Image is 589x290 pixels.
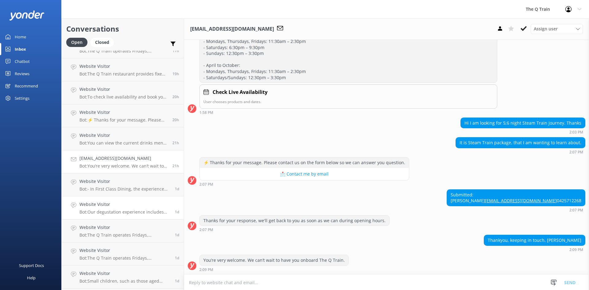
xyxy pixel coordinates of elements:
[9,10,44,21] img: yonder-white-logo.png
[79,94,168,100] p: Bot: To check live availability and book your experience, please visit [URL][DOMAIN_NAME].
[62,127,184,150] a: Website VisitorBot:You can view the current drinks menu, which features a selection of local wine...
[484,235,585,246] div: Thankyou, keeping in touch. [PERSON_NAME]
[27,272,36,284] div: Help
[79,232,170,238] p: Bot: The Q Train operates Fridays, Saturdays, and Sundays all year round, except on Public Holida...
[447,190,585,206] div: Submitted: [PERSON_NAME] 0425712268
[62,173,184,196] a: Website VisitorBot:- In First Class Dining, the experience includes thoughtfully matched drinks t...
[534,25,558,32] span: Assign user
[62,81,184,104] a: Website VisitorBot:To check live availability and book your experience, please visit [URL][DOMAIN...
[199,227,390,232] div: Aug 31 2025 02:07pm (UTC +10:00) Australia/Sydney
[200,18,497,83] div: The Q Train operates Fridays, Saturdays, and Sundays all year round, except on Public Holidays an...
[190,25,274,33] h3: [EMAIL_ADDRESS][DOMAIN_NAME]
[569,208,583,212] strong: 2:07 PM
[200,255,348,265] div: You’re very welcome. We can’t wait to have you onboard The Q Train.
[15,43,26,55] div: Inbox
[79,71,168,77] p: Bot: The Q Train restaurant provides fixed table style seating in Q Class for 6, 4, or 2 and in F...
[79,209,170,215] p: Bot: Our degustation experience includes vegetarian, vegan, gluten free, nut free, and lactose fr...
[79,270,170,277] h4: Website Visitor
[79,224,170,231] h4: Website Visitor
[79,132,168,139] h4: Website Visitor
[79,255,170,261] p: Bot: The Q Train operates Fridays, Saturdays, and Sundays all year round, except on Public Holida...
[199,111,213,114] strong: 1:58 PM
[175,232,179,238] span: Aug 31 2025 08:46am (UTC +10:00) Australia/Sydney
[172,140,179,145] span: Aug 31 2025 02:46pm (UTC +10:00) Australia/Sydney
[66,23,179,35] h2: Conversations
[79,117,168,123] p: Bot: ⚡ Thanks for your message. Please contact us on the form below so we can answer you question.
[19,259,44,272] div: Support Docs
[460,130,585,134] div: Aug 31 2025 02:03pm (UTC +10:00) Australia/Sydney
[175,255,179,261] span: Aug 30 2025 09:16pm (UTC +10:00) Australia/Sydney
[15,55,30,68] div: Chatbot
[62,58,184,81] a: Website VisitorBot:The Q Train restaurant provides fixed table style seating in Q Class for 6, 4,...
[79,140,168,146] p: Bot: You can view the current drinks menu, which features a selection of local wines, beers, cide...
[15,31,26,43] div: Home
[456,150,585,154] div: Aug 31 2025 02:07pm (UTC +10:00) Australia/Sydney
[199,268,213,272] strong: 2:09 PM
[200,215,389,226] div: Thanks for your response, we'll get back to you as soon as we can during opening hours.
[62,219,184,242] a: Website VisitorBot:The Q Train operates Fridays, Saturdays, and Sundays all year round, except on...
[172,71,179,76] span: Aug 31 2025 04:52pm (UTC +10:00) Australia/Sydney
[62,104,184,127] a: Website VisitorBot:⚡ Thanks for your message. Please contact us on the form below so we can answe...
[531,24,583,34] div: Assign User
[200,157,409,168] div: ⚡ Thanks for your message. Please contact us on the form below so we can answer you question.
[79,109,168,116] h4: Website Visitor
[199,182,409,186] div: Aug 31 2025 02:07pm (UTC +10:00) Australia/Sydney
[79,48,168,54] p: Bot: The Q Train operates Fridays, Saturdays, and Sundays all year round, except on Public Holida...
[79,247,170,254] h4: Website Visitor
[66,39,90,45] a: Open
[199,267,349,272] div: Aug 31 2025 02:09pm (UTC +10:00) Australia/Sydney
[62,196,184,219] a: Website VisitorBot:Our degustation experience includes vegetarian, vegan, gluten free, nut free, ...
[175,278,179,284] span: Aug 30 2025 01:44pm (UTC +10:00) Australia/Sydney
[485,198,557,203] a: [EMAIL_ADDRESS][DOMAIN_NAME]
[456,137,585,148] div: It is Steam Train package, that I am wanting to learn about.
[90,39,117,45] a: Closed
[200,168,409,180] button: 📩 Contact me by email
[172,117,179,122] span: Aug 31 2025 03:14pm (UTC +10:00) Australia/Sydney
[66,38,87,47] div: Open
[62,265,184,288] a: Website VisitorBot:Small children, such as those aged [DEMOGRAPHIC_DATA], may only travel on The ...
[175,209,179,215] span: Aug 31 2025 10:20am (UTC +10:00) Australia/Sydney
[79,178,170,185] h4: Website Visitor
[569,248,583,252] strong: 2:09 PM
[172,94,179,99] span: Aug 31 2025 03:48pm (UTC +10:00) Australia/Sydney
[569,150,583,154] strong: 2:07 PM
[199,183,213,186] strong: 2:07 PM
[79,63,168,70] h4: Website Visitor
[172,48,179,53] span: Aug 31 2025 07:00pm (UTC +10:00) Australia/Sydney
[15,92,29,104] div: Settings
[484,247,585,252] div: Aug 31 2025 02:09pm (UTC +10:00) Australia/Sydney
[199,110,497,114] div: Aug 31 2025 01:58pm (UTC +10:00) Australia/Sydney
[79,186,170,192] p: Bot: - In First Class Dining, the experience includes thoughtfully matched drinks to complement e...
[461,118,585,128] div: Hi I am looking for 5;6 night Steam Train Journey. Thanks
[79,201,170,208] h4: Website Visitor
[569,130,583,134] strong: 2:03 PM
[62,150,184,173] a: [EMAIL_ADDRESS][DOMAIN_NAME]Bot:You’re very welcome. We can’t wait to have you onboard The Q Trai...
[79,278,170,284] p: Bot: Small children, such as those aged [DEMOGRAPHIC_DATA], may only travel on The Q Train as par...
[175,186,179,191] span: Aug 31 2025 10:44am (UTC +10:00) Australia/Sydney
[199,228,213,232] strong: 2:07 PM
[213,88,268,96] h4: Check Live Availability
[79,86,168,93] h4: Website Visitor
[447,208,585,212] div: Aug 31 2025 02:07pm (UTC +10:00) Australia/Sydney
[15,68,29,80] div: Reviews
[172,163,179,168] span: Aug 31 2025 02:09pm (UTC +10:00) Australia/Sydney
[90,38,114,47] div: Closed
[79,155,168,162] h4: [EMAIL_ADDRESS][DOMAIN_NAME]
[79,163,168,169] p: Bot: You’re very welcome. We can’t wait to have you onboard The Q Train.
[203,99,493,105] p: User chooses products and dates.
[62,242,184,265] a: Website VisitorBot:The Q Train operates Fridays, Saturdays, and Sundays all year round, except on...
[15,80,38,92] div: Recommend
